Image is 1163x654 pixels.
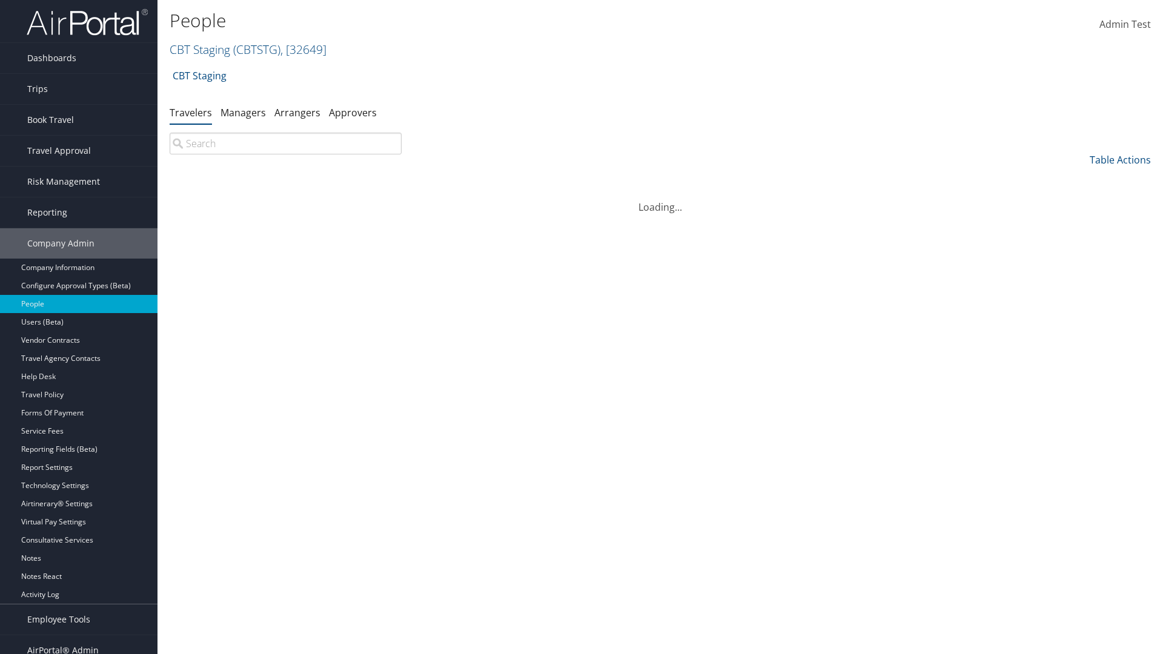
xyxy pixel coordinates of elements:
span: Trips [27,74,48,104]
a: Travelers [170,106,212,119]
a: Table Actions [1090,153,1151,167]
a: Managers [220,106,266,119]
span: Dashboards [27,43,76,73]
div: Loading... [170,185,1151,214]
span: Employee Tools [27,604,90,635]
span: Admin Test [1099,18,1151,31]
a: Approvers [329,106,377,119]
span: Company Admin [27,228,94,259]
h1: People [170,8,824,33]
a: Arrangers [274,106,320,119]
span: , [ 32649 ] [280,41,326,58]
span: Reporting [27,197,67,228]
span: Travel Approval [27,136,91,166]
a: Admin Test [1099,6,1151,44]
input: Search [170,133,402,154]
span: Book Travel [27,105,74,135]
img: airportal-logo.png [27,8,148,36]
a: CBT Staging [173,64,227,88]
a: CBT Staging [170,41,326,58]
span: Risk Management [27,167,100,197]
span: ( CBTSTG ) [233,41,280,58]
